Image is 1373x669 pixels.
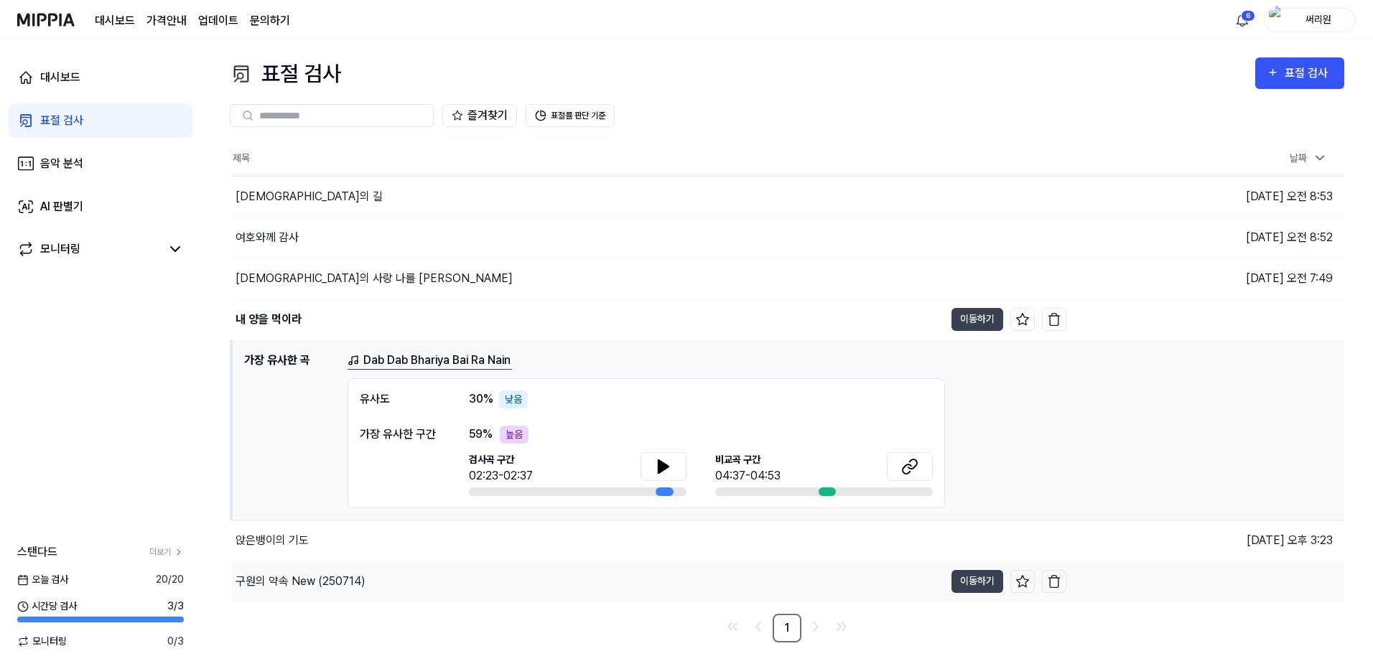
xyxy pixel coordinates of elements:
td: [DATE] 오전 7:49 [1066,258,1345,299]
span: 모니터링 [17,634,67,649]
div: 음악 분석 [40,155,83,172]
a: 모니터링 [17,240,161,258]
div: 날짜 [1284,146,1333,170]
a: 문의하기 [250,12,290,29]
td: [DATE] 오후 12:39 [1066,561,1345,602]
button: 이동하기 [951,308,1003,331]
span: 30 % [469,390,493,408]
button: 알림6 [1231,9,1254,32]
a: 대시보드 [95,12,135,29]
div: [DEMOGRAPHIC_DATA]의 사랑 나를 [PERSON_NAME] [236,270,513,287]
a: 음악 분석 [9,146,192,181]
h1: 가장 유사한 곡 [244,352,336,508]
button: profile써리원 [1264,8,1356,32]
div: 표절 검사 [40,112,83,129]
td: [DATE] 오후 3:23 [1066,520,1345,561]
a: Go to next page [804,615,827,638]
div: 여호와께 감사 [236,229,299,246]
a: 1 [773,614,801,642]
div: 가장 유사한 구간 [360,426,440,443]
button: 가격안내 [146,12,187,29]
button: 표절 검사 [1255,57,1344,89]
img: delete [1047,574,1061,589]
div: 표절 검사 [230,57,341,90]
div: 내 양을 먹이라 [236,311,302,328]
a: Go to last page [830,615,853,638]
div: 대시보드 [40,69,80,86]
a: AI 판별기 [9,190,192,224]
button: 즐겨찾기 [442,104,517,127]
div: 앉은뱅이의 기도 [236,532,309,549]
a: 대시보드 [9,60,192,95]
a: Dab Dab Bhariya Bai Ra Nain [348,352,512,370]
div: 02:23-02:37 [469,467,533,485]
div: [DEMOGRAPHIC_DATA]의 길 [236,188,383,205]
button: 이동하기 [951,570,1003,593]
span: 3 / 3 [167,599,184,614]
div: 6 [1241,10,1255,22]
nav: pagination [230,614,1344,642]
td: [DATE] 오전 8:52 [1066,217,1345,258]
span: 59 % [469,426,493,443]
span: 검사곡 구간 [469,452,533,467]
span: 스탠다드 [17,543,57,561]
img: 알림 [1234,11,1251,29]
a: 업데이트 [198,12,238,29]
div: 표절 검사 [1285,64,1333,83]
a: 표절 검사 [9,103,192,138]
div: 높음 [500,426,529,444]
span: 비교곡 구간 [715,452,781,467]
td: [DATE] 오후 12:59 [1066,299,1345,340]
span: 시간당 검사 [17,599,77,614]
div: AI 판별기 [40,198,83,215]
div: 모니터링 [40,240,80,258]
img: profile [1269,6,1286,34]
a: 더보기 [149,546,184,558]
th: 제목 [231,141,1066,176]
img: delete [1047,312,1061,327]
td: [DATE] 오전 8:53 [1066,176,1345,217]
a: Go to first page [721,615,744,638]
div: 04:37-04:53 [715,467,781,485]
span: 오늘 검사 [17,572,68,587]
span: 20 / 20 [156,572,184,587]
div: 써리원 [1290,11,1346,27]
button: 표절률 판단 기준 [526,104,615,127]
div: 유사도 [360,390,440,408]
a: Go to previous page [747,615,770,638]
div: 구원의 약속 New (250714) [236,573,366,590]
div: 낮음 [499,390,528,408]
span: 0 / 3 [167,634,184,649]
